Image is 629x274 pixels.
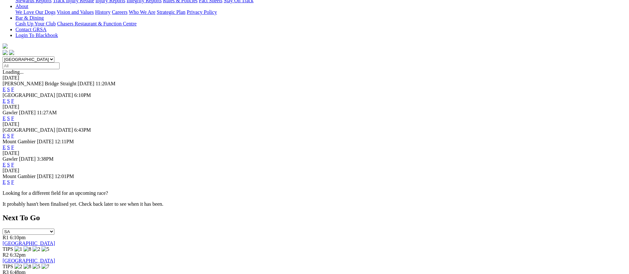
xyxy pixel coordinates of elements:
[3,235,9,240] span: R1
[3,69,23,75] span: Loading...
[15,4,28,9] a: About
[7,98,10,104] a: S
[3,75,626,81] div: [DATE]
[37,139,54,144] span: [DATE]
[7,145,10,150] a: S
[3,104,626,110] div: [DATE]
[15,9,55,15] a: We Love Our Dogs
[3,127,55,133] span: [GEOGRAPHIC_DATA]
[55,139,74,144] span: 12:11PM
[33,264,40,269] img: 5
[56,127,73,133] span: [DATE]
[3,139,36,144] span: Mount Gambier
[3,121,626,127] div: [DATE]
[10,235,26,240] span: 6:10pm
[157,9,185,15] a: Strategic Plan
[11,87,14,92] a: F
[15,9,626,15] div: About
[3,98,6,104] a: E
[57,21,136,26] a: Chasers Restaurant & Function Centre
[42,246,49,252] img: 5
[19,156,36,162] span: [DATE]
[3,213,626,222] h2: Next To Go
[7,87,10,92] a: S
[112,9,127,15] a: Careers
[11,145,14,150] a: F
[3,62,60,69] input: Select date
[11,133,14,138] a: F
[37,156,54,162] span: 3:38PM
[3,162,6,167] a: E
[3,241,55,246] a: [GEOGRAPHIC_DATA]
[11,179,14,185] a: F
[11,116,14,121] a: F
[11,98,14,104] a: F
[78,81,94,86] span: [DATE]
[14,246,22,252] img: 1
[15,21,626,27] div: Bar & Dining
[7,133,10,138] a: S
[3,190,626,196] p: Looking for a different field for an upcoming race?
[3,43,8,49] img: logo-grsa-white.png
[7,179,10,185] a: S
[3,168,626,174] div: [DATE]
[15,21,56,26] a: Cash Up Your Club
[19,110,36,115] span: [DATE]
[3,116,6,121] a: E
[23,264,31,269] img: 8
[9,50,14,55] img: twitter.svg
[37,174,54,179] span: [DATE]
[3,246,13,252] span: TIPS
[3,252,9,258] span: R2
[3,174,36,179] span: Mount Gambier
[3,133,6,138] a: E
[23,246,31,252] img: 8
[7,162,10,167] a: S
[3,50,8,55] img: facebook.svg
[3,179,6,185] a: E
[96,81,116,86] span: 11:20AM
[3,87,6,92] a: E
[15,27,46,32] a: Contact GRSA
[74,127,91,133] span: 6:43PM
[14,264,22,269] img: 2
[57,9,94,15] a: Vision and Values
[33,246,40,252] img: 2
[15,15,44,21] a: Bar & Dining
[3,156,18,162] span: Gawler
[3,150,626,156] div: [DATE]
[187,9,217,15] a: Privacy Policy
[3,145,6,150] a: E
[56,92,73,98] span: [DATE]
[7,116,10,121] a: S
[42,264,49,269] img: 7
[55,174,74,179] span: 12:01PM
[129,9,155,15] a: Who We Are
[3,201,164,207] partial: It probably hasn't been finalised yet. Check back later to see when it has been.
[3,264,13,269] span: TIPS
[95,9,110,15] a: History
[15,33,58,38] a: Login To Blackbook
[3,92,55,98] span: [GEOGRAPHIC_DATA]
[3,110,18,115] span: Gawler
[10,252,26,258] span: 6:32pm
[11,162,14,167] a: F
[37,110,57,115] span: 11:27AM
[3,258,55,263] a: [GEOGRAPHIC_DATA]
[74,92,91,98] span: 6:10PM
[3,81,76,86] span: [PERSON_NAME] Bridge Straight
